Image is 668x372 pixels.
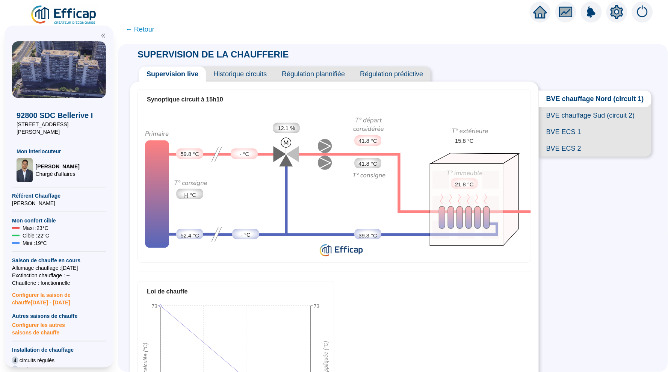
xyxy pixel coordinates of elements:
span: 41.8 °C [359,137,378,145]
span: - °C [241,231,251,239]
span: Configurer les autres saisons de chauffe [12,320,106,336]
span: Mon interlocuteur [17,148,101,155]
tspan: 73 [314,303,320,309]
span: [-] °C [183,191,196,199]
span: 59.8 °C [180,150,199,158]
span: fund [559,5,573,19]
span: 12.1 % [278,124,295,132]
img: alerts [632,2,653,23]
span: Allumage chauffage : [DATE] [12,264,106,272]
span: Historique circuits [206,67,274,82]
span: Chaufferie : fonctionnelle [12,279,106,287]
span: Régulation prédictive [352,67,431,82]
span: Mini : 19 °C [23,239,47,247]
span: 15.8 °C [455,137,474,145]
span: [PERSON_NAME] [36,163,80,170]
span: 52.4 °C [180,231,199,240]
img: alerts [581,2,602,23]
span: - °C [240,150,249,158]
img: efficap energie logo [30,5,98,26]
div: Loi de chauffe [147,287,325,296]
span: Maxi : 23 °C [23,224,48,232]
span: ← Retour [125,24,154,35]
span: [STREET_ADDRESS][PERSON_NAME] [17,121,101,136]
span: Saison de chauffe en cours [12,257,106,264]
span: BVE chauffage Nord (circuit 1) [539,91,651,107]
span: BVE ECS 2 [539,140,651,157]
span: Configurer la saison de chauffe [DATE] - [DATE] [12,287,106,306]
span: Exctinction chauffage : -- [12,272,106,279]
div: Synoptique [138,110,531,260]
span: Chargé d'affaires [36,170,80,178]
span: 41.8 °C [359,160,378,168]
span: 39.3 °C [359,231,378,240]
span: Référent Chauffage [12,192,106,200]
span: home [533,5,547,19]
span: Installation de chauffage [12,346,106,354]
span: Cible : 22 °C [23,232,49,239]
span: circuits régulés [20,357,54,364]
span: setting [610,5,624,19]
div: Synoptique circuit à 15h10 [147,95,522,104]
tspan: 73 [151,303,157,309]
img: Chargé d'affaires [17,158,33,182]
span: SUPERVISION DE LA CHAUFFERIE [130,49,296,59]
span: 4 [12,357,18,364]
span: Régulation plannifiée [274,67,352,82]
span: Supervision live [139,67,206,82]
span: 92800 SDC Bellerive I [17,110,101,121]
span: BVE chauffage Sud (circuit 2) [539,107,651,124]
span: double-left [101,33,106,38]
img: circuit-supervision.724c8d6b72cc0638e748.png [138,110,531,260]
span: Mon confort cible [12,217,106,224]
span: [PERSON_NAME] [12,200,106,207]
span: BVE ECS 1 [539,124,651,140]
span: Autres saisons de chauffe [12,312,106,320]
